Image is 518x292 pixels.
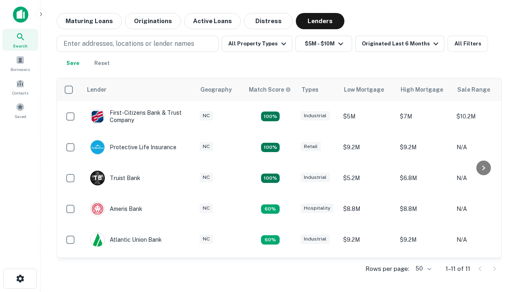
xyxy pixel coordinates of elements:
span: Borrowers [11,66,30,73]
button: Lenders [296,13,344,29]
th: Geography [195,78,244,101]
div: Lender [87,85,106,94]
td: $5.2M [339,163,396,193]
td: $6.8M [396,163,452,193]
button: Save your search to get updates of matches that match your search criteria. [60,55,86,71]
div: Types [301,85,318,94]
p: 1–11 of 11 [446,264,470,274]
td: $6.3M [339,255,396,286]
button: Reset [89,55,115,71]
div: Capitalize uses an advanced AI algorithm to match your search with the best lender. The match sco... [249,85,291,94]
a: Search [2,29,38,51]
button: All Property Types [222,36,292,52]
th: High Mortgage [396,78,452,101]
td: $6.3M [396,255,452,286]
th: Lender [82,78,195,101]
a: Contacts [2,76,38,98]
img: picture [91,140,104,154]
a: Saved [2,99,38,121]
div: Matching Properties: 1, hasApolloMatch: undefined [261,235,280,245]
td: $8.8M [396,193,452,224]
div: Matching Properties: 3, hasApolloMatch: undefined [261,174,280,183]
img: picture [91,233,104,247]
button: All Filters [448,36,488,52]
div: Matching Properties: 1, hasApolloMatch: undefined [261,204,280,214]
div: Protective Life Insurance [90,140,176,155]
a: Borrowers [2,52,38,74]
p: Enter addresses, locations or lender names [64,39,194,49]
img: picture [91,109,104,123]
span: Search [13,43,28,49]
div: NC [200,234,213,244]
td: $5M [339,101,396,132]
div: Matching Properties: 2, hasApolloMatch: undefined [261,112,280,121]
button: Maturing Loans [57,13,122,29]
button: Originated Last 6 Months [355,36,444,52]
td: $9.2M [396,132,452,163]
div: Industrial [301,234,330,244]
div: Matching Properties: 2, hasApolloMatch: undefined [261,143,280,152]
p: T B [93,174,102,182]
div: NC [200,111,213,120]
div: Industrial [301,173,330,182]
div: Retail [301,142,321,151]
div: Originated Last 6 Months [362,39,441,49]
img: picture [91,202,104,216]
div: Industrial [301,111,330,120]
div: Hospitality [301,204,333,213]
h6: Match Score [249,85,289,94]
td: $8.8M [339,193,396,224]
div: Sale Range [457,85,490,94]
div: Geography [200,85,232,94]
td: $9.2M [339,224,396,255]
div: Atlantic Union Bank [90,232,162,247]
td: $7M [396,101,452,132]
iframe: Chat Widget [478,227,518,266]
th: Capitalize uses an advanced AI algorithm to match your search with the best lender. The match sco... [244,78,297,101]
span: Saved [15,113,26,120]
th: Low Mortgage [339,78,396,101]
td: $9.2M [339,132,396,163]
th: Types [297,78,339,101]
button: Distress [244,13,293,29]
td: $9.2M [396,224,452,255]
div: NC [200,204,213,213]
div: High Mortgage [401,85,443,94]
button: Originations [125,13,181,29]
div: First-citizens Bank & Trust Company [90,109,187,124]
div: Truist Bank [90,171,140,185]
button: Active Loans [184,13,241,29]
span: Contacts [12,90,28,96]
button: $5M - $10M [295,36,352,52]
div: 50 [412,263,433,275]
div: Ameris Bank [90,202,142,216]
p: Rows per page: [365,264,409,274]
div: NC [200,142,213,151]
div: Low Mortgage [344,85,384,94]
img: capitalize-icon.png [13,6,28,23]
div: NC [200,173,213,182]
button: Enter addresses, locations or lender names [57,36,219,52]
